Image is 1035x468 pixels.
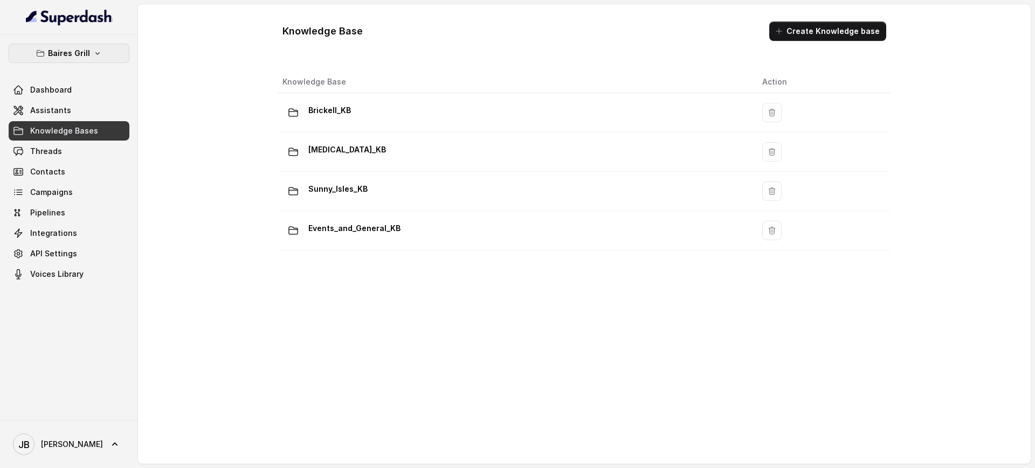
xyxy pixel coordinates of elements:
th: Action [754,71,891,93]
span: [PERSON_NAME] [41,439,103,450]
a: Dashboard [9,80,129,100]
h1: Knowledge Base [282,23,363,40]
button: Baires Grill [9,44,129,63]
p: Brickell_KB [308,102,351,119]
text: JB [18,439,30,450]
span: Threads [30,146,62,157]
a: API Settings [9,244,129,263]
a: Integrations [9,223,129,243]
img: light.svg [26,9,113,26]
p: Baires Grill [48,47,90,60]
span: Dashboard [30,85,72,95]
a: [PERSON_NAME] [9,429,129,459]
span: Contacts [30,166,65,177]
p: [MEDICAL_DATA]_KB [308,141,386,158]
span: Assistants [30,105,71,116]
span: API Settings [30,248,77,259]
a: Pipelines [9,203,129,222]
a: Threads [9,142,129,161]
p: Sunny_Isles_KB [308,180,368,198]
a: Campaigns [9,183,129,202]
a: Knowledge Bases [9,121,129,141]
a: Voices Library [9,264,129,284]
a: Assistants [9,101,129,120]
span: Campaigns [30,187,73,198]
th: Knowledge Base [278,71,754,93]
span: Voices Library [30,269,84,280]
span: Knowledge Bases [30,125,98,136]
p: Events_and_General_KB [308,220,401,237]
a: Contacts [9,162,129,181]
span: Integrations [30,228,77,239]
button: Create Knowledge base [769,22,886,41]
span: Pipelines [30,207,65,218]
